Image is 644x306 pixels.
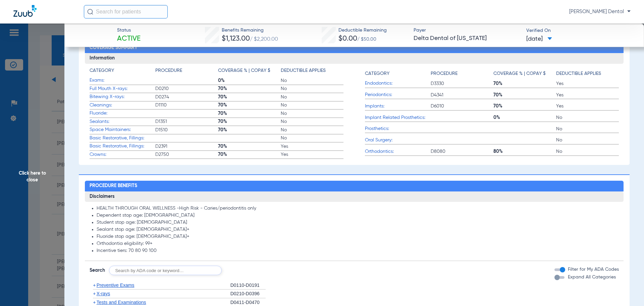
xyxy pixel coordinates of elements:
div: D0110-D0191 [230,281,266,290]
span: No [281,118,343,125]
app-breakdown-title: Coverage % | Copay $ [218,67,281,77]
span: [DATE] [526,35,552,43]
h4: Coverage % | Copay $ [218,67,270,74]
span: No [281,94,343,100]
span: No [281,85,343,92]
app-breakdown-title: Category [365,67,431,80]
span: Periodontics: [365,91,431,98]
img: Zuub Logo [13,5,37,17]
span: Yes [556,103,619,110]
span: $0.00 [338,35,357,42]
span: + [93,282,96,288]
span: Crowns: [90,151,155,158]
span: / $50.00 [357,37,376,42]
span: Delta Dental of [US_STATE] [414,34,521,43]
span: 0% [218,77,281,84]
span: 70% [218,127,281,133]
span: No [281,110,343,117]
span: Implants: [365,103,431,110]
span: Basic Restorative, Fillings: [90,143,155,150]
span: Bitewing X-rays: [90,93,155,100]
span: 70% [493,103,556,110]
span: Full Mouth X-rays: [90,85,155,92]
span: D3330 [431,80,493,87]
span: D8080 [431,148,493,155]
h3: Information [85,53,624,64]
span: 70% [218,118,281,125]
span: No [281,77,343,84]
span: 80% [493,148,556,155]
span: + [93,291,96,296]
span: 70% [218,102,281,108]
input: Search by ADA code or keyword… [109,266,222,275]
li: HEALTH THROUGH ORAL WELLNESS -High Risk - Caries/periodontitis only [97,206,619,212]
span: Verified On [526,27,633,34]
h3: Disclaimers [85,191,624,202]
span: Yes [281,151,343,158]
span: Search [90,267,105,274]
input: Search for patients [84,5,168,18]
span: Status [117,27,141,34]
h4: Category [90,67,114,74]
span: No [556,114,619,121]
div: D0210-D0396 [230,290,266,298]
span: Fluoride: [90,110,155,117]
h4: Procedure [155,67,182,74]
li: Student stop age: [DEMOGRAPHIC_DATA] [97,220,619,226]
li: Incentive tiers: 70 80 90 100 [97,248,619,254]
span: 70% [218,151,281,158]
label: Filter for My ADA Codes [567,266,619,273]
span: 70% [218,85,281,92]
span: No [281,127,343,133]
span: Oral Surgery: [365,137,431,144]
span: Yes [556,80,619,87]
li: Sealant stop age: [DEMOGRAPHIC_DATA]+ [97,227,619,233]
span: Implant Related Prosthetics: [365,114,431,121]
span: No [556,148,619,155]
span: [PERSON_NAME] Dental [569,8,631,15]
span: D1110 [155,102,218,108]
li: Fluoride stop age: [DEMOGRAPHIC_DATA]+ [97,234,619,240]
h2: Coverage Summary [85,43,624,53]
h4: Procedure [431,70,458,77]
iframe: Chat Widget [610,274,644,306]
span: Endodontics: [365,80,431,87]
app-breakdown-title: Procedure [155,67,218,77]
span: Tests and Examinations [97,300,146,305]
span: Deductible Remaining [338,27,387,34]
span: $1,123.00 [222,35,250,42]
span: 70% [218,143,281,150]
li: Orthodontia eligibility: 99+ [97,241,619,247]
span: D6010 [431,103,493,110]
span: No [556,137,619,143]
span: D1351 [155,118,218,125]
span: Preventive Exams [97,282,135,288]
span: Yes [281,143,343,150]
span: Expand All Categories [568,275,616,279]
span: D0274 [155,94,218,100]
span: + [93,300,96,305]
span: / $2,200.00 [250,37,278,42]
li: Dependent stop age: [DEMOGRAPHIC_DATA] [97,213,619,219]
span: No [556,126,619,132]
app-breakdown-title: Deductible Applies [556,67,619,80]
span: Space Maintainers: [90,126,155,133]
h4: Category [365,70,389,77]
app-breakdown-title: Deductible Applies [281,67,343,77]
span: D4341 [431,92,493,98]
span: 70% [218,94,281,100]
span: X-rays [97,291,110,296]
span: Cleanings: [90,102,155,109]
app-breakdown-title: Category [90,67,155,77]
app-breakdown-title: Coverage % | Copay $ [493,67,556,80]
span: D1510 [155,127,218,133]
span: D2750 [155,151,218,158]
h2: Procedure Benefits [85,181,624,191]
span: Yes [556,92,619,98]
span: Exams: [90,77,155,84]
span: No [281,135,343,141]
span: No [281,102,343,108]
app-breakdown-title: Procedure [431,67,493,80]
h4: Deductible Applies [281,67,326,74]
